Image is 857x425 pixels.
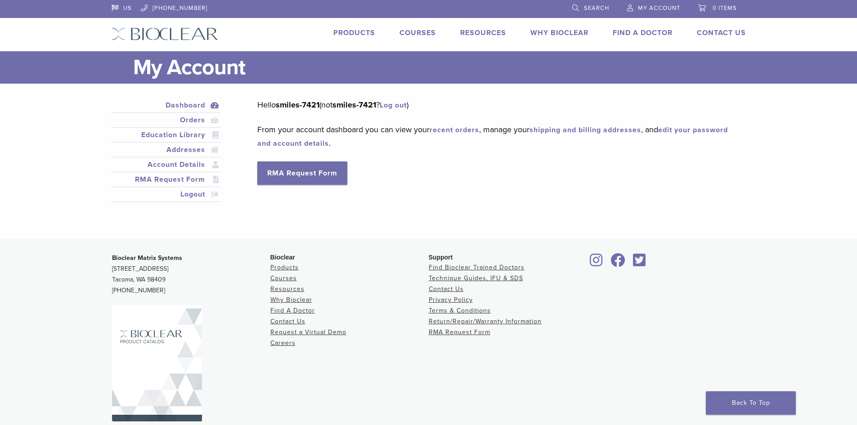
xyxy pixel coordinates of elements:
[630,259,649,268] a: Bioclear
[429,264,525,271] a: Find Bioclear Trained Doctors
[270,318,305,325] a: Contact Us
[697,28,746,37] a: Contact Us
[638,4,680,12] span: My Account
[587,259,606,268] a: Bioclear
[257,98,732,112] p: Hello (not ? )
[584,4,609,12] span: Search
[332,100,376,110] strong: smiles-7421
[112,254,182,262] strong: Bioclear Matrix Systems
[112,98,221,213] nav: Account pages
[380,101,407,110] a: Log out
[529,125,641,134] a: shipping and billing addresses
[270,328,346,336] a: Request a Virtual Demo
[113,100,220,111] a: Dashboard
[270,285,305,293] a: Resources
[257,123,732,150] p: From your account dashboard you can view your , manage your , and .
[113,189,220,200] a: Logout
[429,274,523,282] a: Technique Guides, IFU & SDS
[133,51,746,84] h1: My Account
[713,4,737,12] span: 0 items
[113,159,220,170] a: Account Details
[429,318,542,325] a: Return/Repair/Warranty Information
[113,174,220,185] a: RMA Request Form
[112,305,202,421] img: Bioclear
[113,130,220,140] a: Education Library
[276,100,319,110] strong: smiles-7421
[613,28,673,37] a: Find A Doctor
[399,28,436,37] a: Courses
[112,253,270,296] p: [STREET_ADDRESS] Tacoma, WA 98409 [PHONE_NUMBER]
[530,28,588,37] a: Why Bioclear
[333,28,375,37] a: Products
[270,307,315,314] a: Find A Doctor
[113,115,220,125] a: Orders
[270,274,297,282] a: Courses
[113,144,220,155] a: Addresses
[429,328,490,336] a: RMA Request Form
[112,27,218,40] img: Bioclear
[608,259,628,268] a: Bioclear
[270,339,296,347] a: Careers
[429,307,491,314] a: Terms & Conditions
[257,161,347,185] a: RMA Request Form
[270,296,312,304] a: Why Bioclear
[429,254,453,261] span: Support
[270,264,299,271] a: Products
[430,125,479,134] a: recent orders
[429,285,464,293] a: Contact Us
[706,391,796,415] a: Back To Top
[429,296,473,304] a: Privacy Policy
[270,254,295,261] span: Bioclear
[460,28,506,37] a: Resources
